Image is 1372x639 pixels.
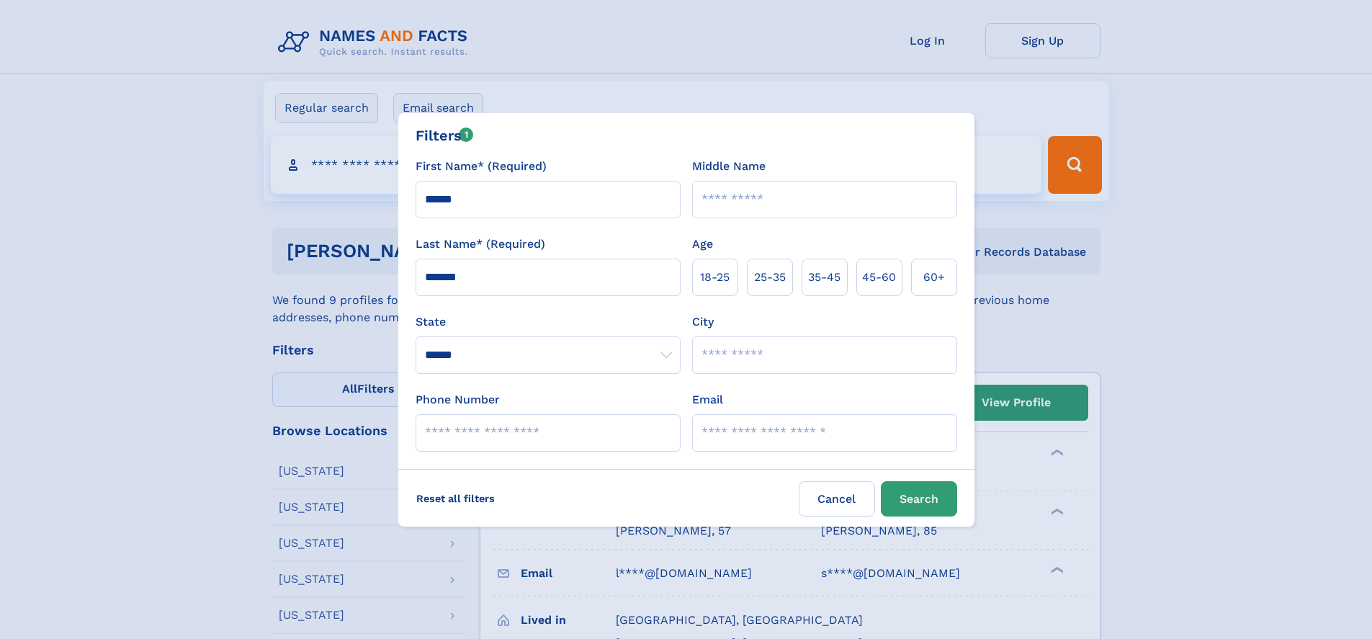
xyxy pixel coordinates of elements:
label: First Name* (Required) [416,158,547,175]
label: Phone Number [416,391,500,408]
span: 25‑35 [754,269,786,286]
span: 35‑45 [808,269,840,286]
label: City [692,313,714,331]
label: Middle Name [692,158,766,175]
label: State [416,313,681,331]
span: 60+ [923,269,945,286]
label: Age [692,236,713,253]
button: Search [881,481,957,517]
label: Reset all filters [407,481,504,516]
span: 18‑25 [700,269,730,286]
label: Cancel [799,481,875,517]
span: 45‑60 [862,269,896,286]
label: Last Name* (Required) [416,236,545,253]
label: Email [692,391,723,408]
div: Filters [416,125,474,146]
